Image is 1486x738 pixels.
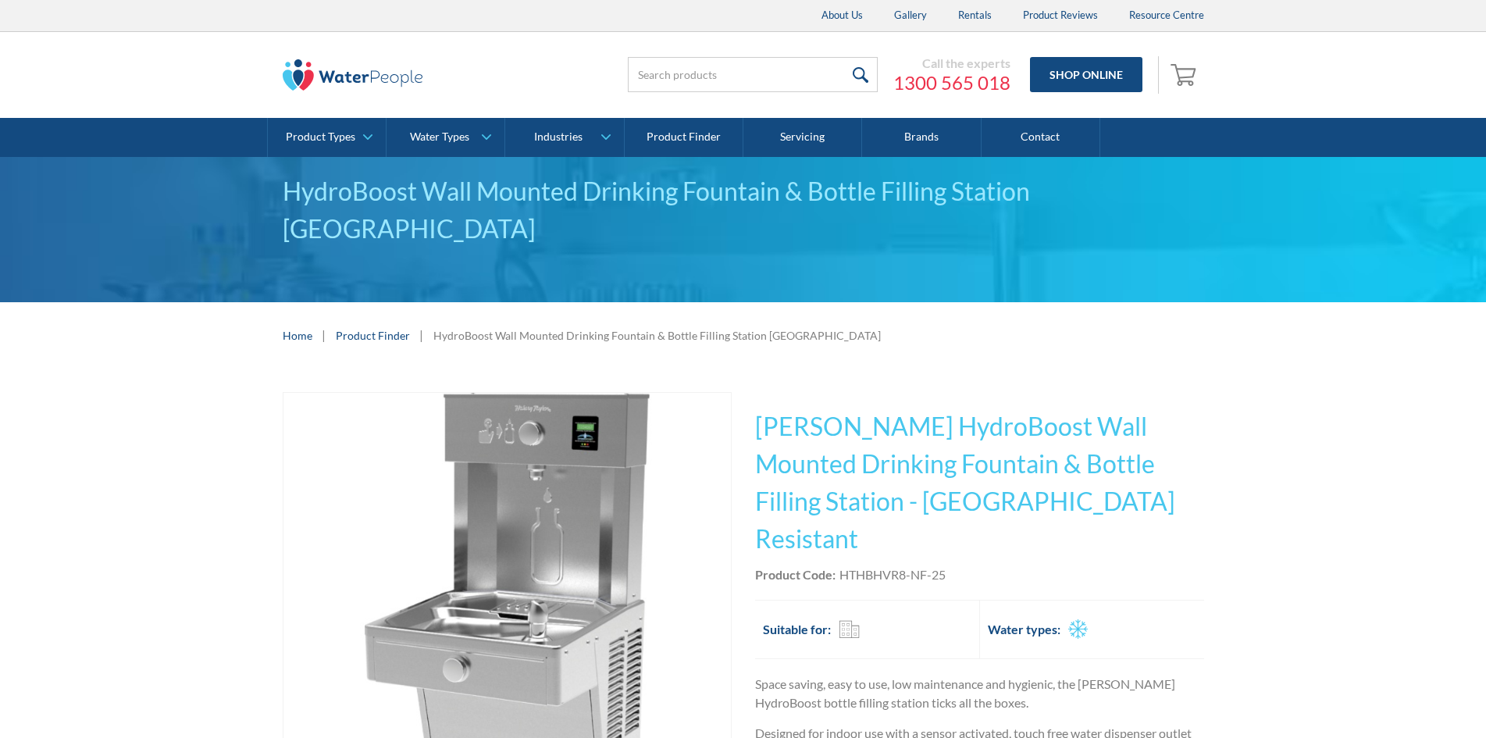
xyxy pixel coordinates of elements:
a: 1300 565 018 [893,71,1010,94]
div: Industries [534,130,583,144]
a: Servicing [743,118,862,157]
a: Contact [982,118,1100,157]
p: Space saving, easy to use, low maintenance and hygienic, the [PERSON_NAME] HydroBoost bottle fill... [755,675,1204,712]
h1: [PERSON_NAME] HydroBoost Wall Mounted Drinking Fountain & Bottle Filling Station - [GEOGRAPHIC_DA... [755,408,1204,558]
img: shopping cart [1171,62,1200,87]
a: Brands [862,118,981,157]
div: | [320,326,328,344]
div: | [418,326,426,344]
a: Product Types [268,118,386,157]
a: Product Finder [336,327,410,344]
a: Home [283,327,312,344]
a: Shop Online [1030,57,1142,92]
div: HydroBoost Wall Mounted Drinking Fountain & Bottle Filling Station [GEOGRAPHIC_DATA] [283,173,1204,248]
strong: Product Code: [755,567,836,582]
a: Industries [505,118,623,157]
h2: Water types: [988,620,1060,639]
div: Water Types [410,130,469,144]
div: HTHBHVR8-NF-25 [839,565,946,584]
div: Product Types [286,130,355,144]
input: Search products [628,57,878,92]
a: Product Finder [625,118,743,157]
a: Open cart [1167,56,1204,94]
div: HydroBoost Wall Mounted Drinking Fountain & Bottle Filling Station [GEOGRAPHIC_DATA] [433,327,881,344]
img: The Water People [283,59,423,91]
a: Water Types [387,118,504,157]
h2: Suitable for: [763,620,831,639]
div: Call the experts [893,55,1010,71]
